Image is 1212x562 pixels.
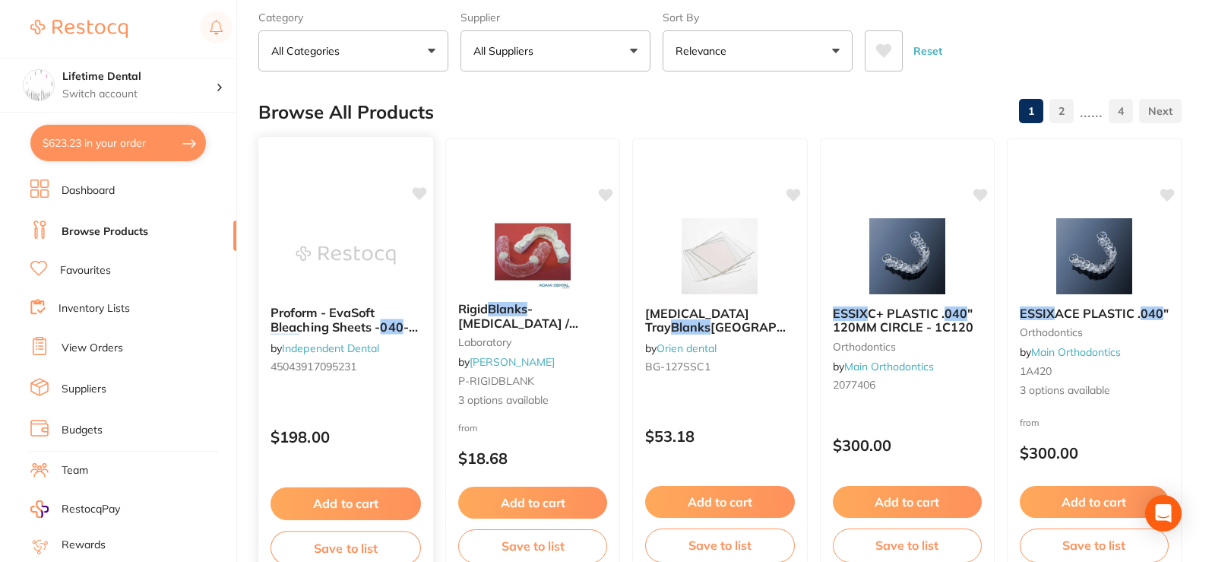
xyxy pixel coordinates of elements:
a: Suppliers [62,382,106,397]
b: Proform - EvaSoft Bleaching Sheets - 040 - 1mm Square (Packet of 25) [271,306,421,334]
a: Team [62,463,88,478]
p: Switch account [62,87,216,102]
button: All Categories [258,30,448,71]
b: ESSIX ACE PLASTIC .040" [1020,306,1169,320]
span: P-RIGIDBLANK [458,374,534,388]
small: laboratory [458,336,607,348]
span: [GEOGRAPHIC_DATA] [710,319,842,335]
span: by [645,341,717,355]
a: Dashboard [62,183,115,198]
button: Add to cart [458,487,607,519]
span: thick, Pack of 10 [645,319,902,348]
span: from [458,422,478,433]
em: 040 [1141,306,1163,321]
label: Supplier [460,11,650,24]
img: Rigid Blanks - Splint / Aligner / Retainer Material [483,214,582,290]
span: ACE PLASTIC . [1055,306,1141,321]
em: ESSIX [1020,306,1055,321]
span: 2077406 [833,378,875,392]
p: ...... [1080,103,1103,120]
span: 3 options available [1020,383,1169,398]
a: Rewards [62,538,106,553]
p: $300.00 [833,437,982,454]
button: Add to cart [1020,486,1169,518]
em: 040 [945,306,967,321]
span: BG-127SSC1 [645,360,710,373]
button: Relevance [663,30,853,71]
button: Reset [909,30,947,71]
span: " 120MM CIRCLE - 1C120 [833,306,973,335]
img: Restocq Logo [30,20,128,38]
a: Favourites [60,263,111,278]
a: Independent Dental [282,341,379,354]
button: $623.23 in your order [30,125,206,161]
em: 040 [380,319,403,335]
a: Main Orthodontics [1031,345,1121,359]
b: ESSIX C+ PLASTIC .040" 120MM CIRCLE - 1C120 [833,306,982,335]
a: 2 [1049,96,1074,126]
button: Add to cart [833,486,982,518]
p: Relevance [676,43,733,59]
span: by [271,341,379,354]
a: Orien dental [657,341,717,355]
label: Sort By [663,11,853,24]
span: - [403,319,418,335]
button: Save to list [645,529,794,562]
a: Restocq Logo [30,11,128,46]
img: Proform - EvaSoft Bleaching Sheets - 040 - 1mm Square (Packet of 25) [296,217,395,294]
div: Open Intercom Messenger [1145,495,1182,532]
img: ESSIX ACE PLASTIC .040" [1045,218,1144,294]
span: [MEDICAL_DATA] Tray [645,306,749,335]
img: RestocqPay [30,500,49,518]
em: 1mm [271,333,299,348]
a: View Orders [62,341,123,356]
button: Save to list [833,529,982,562]
a: 1 [1019,96,1043,126]
small: orthodontics [1020,326,1169,338]
span: by [833,360,934,373]
em: Blanks [671,319,710,335]
a: Browse Products [62,224,148,240]
img: Whitening Tray Blanks 127mm Square 1mm thick, Pack of 10 [670,218,769,294]
button: Add to cart [645,486,794,518]
p: $18.68 [458,449,607,467]
span: Rigid [458,301,488,316]
h2: Browse All Products [258,102,434,123]
b: Rigid Blanks - Splint / Aligner / Retainer Material [458,302,607,330]
span: " [1163,306,1169,321]
a: RestocqPay [30,500,120,518]
span: by [458,355,555,369]
a: Inventory Lists [59,301,130,316]
p: All Categories [271,43,346,59]
span: 45043917095231 [271,360,356,373]
a: Budgets [62,423,103,438]
span: by [1020,345,1121,359]
label: Category [258,11,448,24]
span: Square (Packet of 25) [271,333,405,363]
em: ESSIX [833,306,868,321]
a: 4 [1109,96,1133,126]
p: $198.00 [271,428,421,446]
button: Save to list [1020,529,1169,562]
img: Lifetime Dental [24,70,54,100]
span: Proform - EvaSoft Bleaching Sheets - [271,305,380,335]
button: All Suppliers [460,30,650,71]
span: 1A420 [1020,364,1052,378]
span: C+ PLASTIC . [868,306,945,321]
h4: Lifetime Dental [62,69,216,84]
span: from [1020,417,1040,428]
a: Main Orthodontics [844,360,934,373]
a: [PERSON_NAME] [470,355,555,369]
small: orthodontics [833,341,982,353]
button: Add to cart [271,487,421,520]
span: RestocqPay [62,502,120,517]
p: $300.00 [1020,444,1169,462]
img: ESSIX C+ PLASTIC .040" 120MM CIRCLE - 1C120 [858,218,957,294]
b: Whitening Tray Blanks 127mm Square 1mm thick, Pack of 10 [645,306,794,335]
p: All Suppliers [473,43,540,59]
em: Blanks [488,301,527,316]
span: 3 options available [458,393,607,408]
p: $53.18 [645,427,794,445]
